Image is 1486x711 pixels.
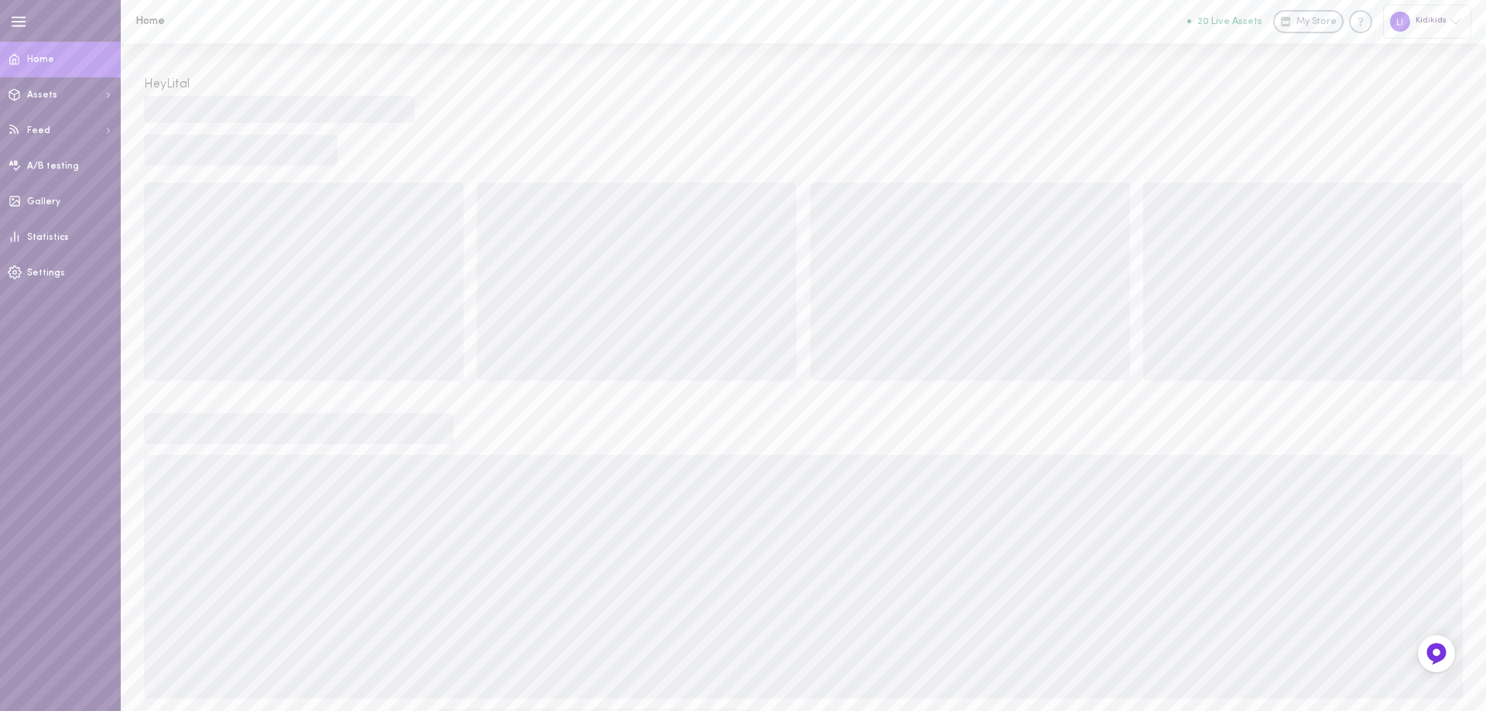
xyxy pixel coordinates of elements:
span: Statistics [27,233,69,242]
a: My Store [1273,10,1344,33]
span: Hey Lital [144,78,190,91]
span: A/B testing [27,162,79,171]
span: Assets [27,91,57,100]
span: Gallery [27,197,60,207]
span: My Store [1296,15,1337,29]
img: Feedback Button [1425,642,1448,665]
button: 20 Live Assets [1187,16,1262,26]
div: Kidikids [1383,5,1471,38]
span: Feed [27,126,50,135]
h1: Home [135,15,391,27]
span: Home [27,55,54,64]
div: Knowledge center [1349,10,1372,33]
span: Settings [27,268,65,278]
a: 20 Live Assets [1187,16,1273,27]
